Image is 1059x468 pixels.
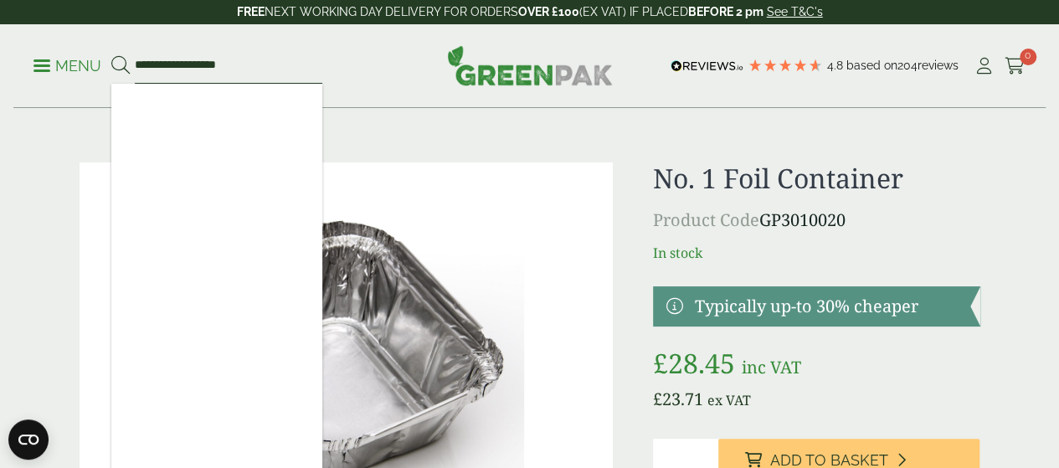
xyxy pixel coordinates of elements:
bdi: 23.71 [653,388,703,410]
span: 0 [1020,49,1036,65]
span: ex VAT [707,391,751,409]
a: See T&C's [767,5,823,18]
strong: OVER £100 [518,5,579,18]
p: In stock [653,243,980,263]
img: REVIEWS.io [671,60,743,72]
button: Open CMP widget [8,419,49,460]
span: inc VAT [742,356,801,378]
a: Menu [33,56,101,73]
a: 0 [1005,54,1026,79]
p: GP3010020 [653,208,980,233]
span: Product Code [653,208,759,231]
div: 4.79 Stars [748,58,823,73]
p: Menu [33,56,101,76]
span: Based on [846,59,897,72]
strong: BEFORE 2 pm [688,5,763,18]
span: £ [653,388,662,410]
span: 204 [897,59,918,72]
h1: No. 1 Foil Container [653,162,980,194]
bdi: 28.45 [653,345,735,381]
i: My Account [974,58,995,75]
strong: FREE [237,5,265,18]
i: Cart [1005,58,1026,75]
span: 4.8 [827,59,846,72]
span: £ [653,345,668,381]
img: GreenPak Supplies [447,45,613,85]
span: reviews [918,59,959,72]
